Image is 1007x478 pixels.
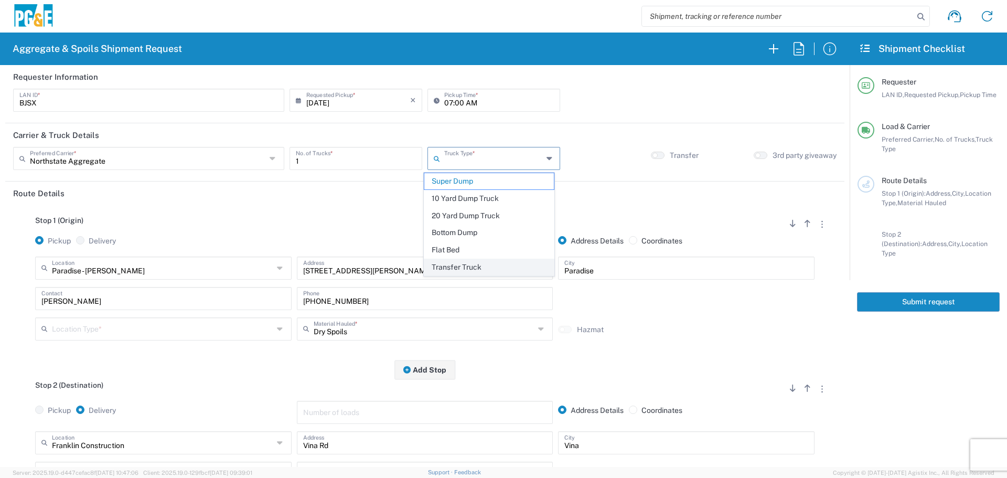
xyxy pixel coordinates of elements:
a: Support [428,469,454,475]
span: Super Dump [424,173,554,189]
label: Hazmat [577,325,604,334]
span: Requested Pickup, [904,91,960,99]
h2: Aggregate & Spoils Shipment Request [13,43,182,55]
span: Route Details [882,176,927,185]
span: Requester [882,78,916,86]
span: Stop 1 (Origin) [35,216,83,225]
h2: Carrier & Truck Details [13,130,99,141]
h2: Shipment Checklist [859,43,965,55]
label: Coordinates [629,406,682,415]
input: Shipment, tracking or reference number [642,6,914,26]
span: Pickup Time [960,91,997,99]
a: Feedback [454,469,481,475]
span: Bottom Dump [424,225,554,241]
span: LAN ID, [882,91,904,99]
span: Transfer Truck [424,259,554,275]
span: 10 Yard Dump Truck [424,190,554,207]
button: Submit request [857,292,1000,312]
i: × [410,92,416,109]
span: City, [952,189,965,197]
span: Stop 1 (Origin): [882,189,926,197]
span: Address, [926,189,952,197]
span: Stop 2 (Destination): [882,230,922,248]
span: [DATE] 09:39:01 [210,470,252,476]
label: 3rd party giveaway [773,151,837,160]
span: Load & Carrier [882,122,930,131]
span: Stop 2 (Destination) [35,381,103,389]
h2: Route Details [13,188,65,199]
span: No. of Trucks, [935,135,976,143]
span: 20 Yard Dump Truck [424,208,554,224]
label: Transfer [670,151,699,160]
span: Preferred Carrier, [882,135,935,143]
span: Copyright © [DATE]-[DATE] Agistix Inc., All Rights Reserved [833,468,994,477]
label: Address Details [558,406,624,415]
span: Server: 2025.19.0-d447cefac8f [13,470,138,476]
button: Add Stop [394,360,455,379]
label: Address Details [558,236,624,246]
span: Material Hauled [897,199,946,207]
span: City, [948,240,961,248]
span: [DATE] 10:47:06 [96,470,138,476]
span: Address, [922,240,948,248]
span: Client: 2025.19.0-129fbcf [143,470,252,476]
img: pge [13,4,55,29]
span: Flat Bed [424,242,554,258]
label: Coordinates [629,236,682,246]
h2: Requester Information [13,72,98,82]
